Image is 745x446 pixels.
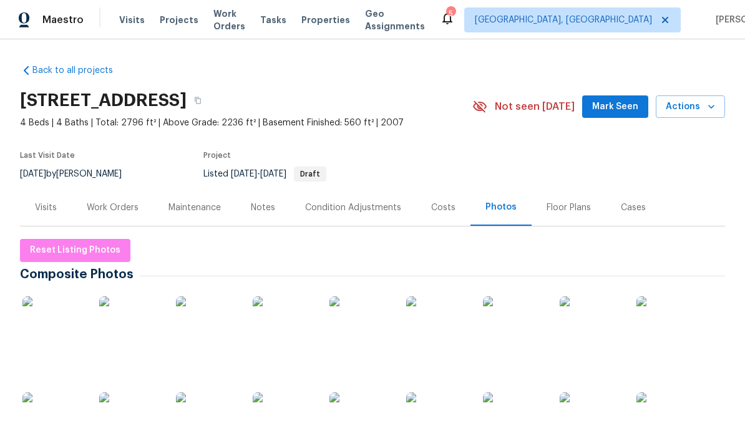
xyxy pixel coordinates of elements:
[30,243,120,258] span: Reset Listing Photos
[582,95,648,119] button: Mark Seen
[485,201,517,213] div: Photos
[301,14,350,26] span: Properties
[365,7,425,32] span: Geo Assignments
[160,14,198,26] span: Projects
[20,94,187,107] h2: [STREET_ADDRESS]
[251,201,275,214] div: Notes
[621,201,646,214] div: Cases
[656,95,725,119] button: Actions
[475,14,652,26] span: [GEOGRAPHIC_DATA], [GEOGRAPHIC_DATA]
[20,170,46,178] span: [DATE]
[119,14,145,26] span: Visits
[592,99,638,115] span: Mark Seen
[231,170,286,178] span: -
[187,89,209,112] button: Copy Address
[20,268,140,281] span: Composite Photos
[295,170,325,178] span: Draft
[168,201,221,214] div: Maintenance
[666,99,715,115] span: Actions
[42,14,84,26] span: Maestro
[231,170,257,178] span: [DATE]
[495,100,575,113] span: Not seen [DATE]
[20,117,472,129] span: 4 Beds | 4 Baths | Total: 2796 ft² | Above Grade: 2236 ft² | Basement Finished: 560 ft² | 2007
[260,16,286,24] span: Tasks
[260,170,286,178] span: [DATE]
[20,64,140,77] a: Back to all projects
[203,170,326,178] span: Listed
[20,167,137,182] div: by [PERSON_NAME]
[87,201,139,214] div: Work Orders
[203,152,231,159] span: Project
[20,239,130,262] button: Reset Listing Photos
[305,201,401,214] div: Condition Adjustments
[35,201,57,214] div: Visits
[20,152,75,159] span: Last Visit Date
[431,201,455,214] div: Costs
[446,7,455,20] div: 5
[213,7,245,32] span: Work Orders
[547,201,591,214] div: Floor Plans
